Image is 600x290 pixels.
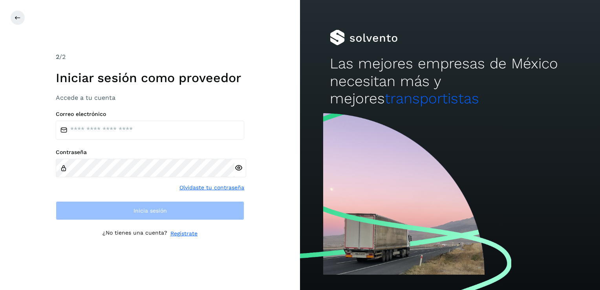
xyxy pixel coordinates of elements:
span: Inicia sesión [134,208,167,213]
a: Regístrate [170,229,198,238]
label: Correo electrónico [56,111,244,117]
h3: Accede a tu cuenta [56,94,244,101]
h2: Las mejores empresas de México necesitan más y mejores [330,55,570,107]
span: transportistas [385,90,479,107]
div: /2 [56,52,244,62]
h1: Iniciar sesión como proveedor [56,70,244,85]
span: 2 [56,53,59,61]
a: Olvidaste tu contraseña [179,184,244,192]
p: ¿No tienes una cuenta? [102,229,167,238]
label: Contraseña [56,149,244,156]
button: Inicia sesión [56,201,244,220]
